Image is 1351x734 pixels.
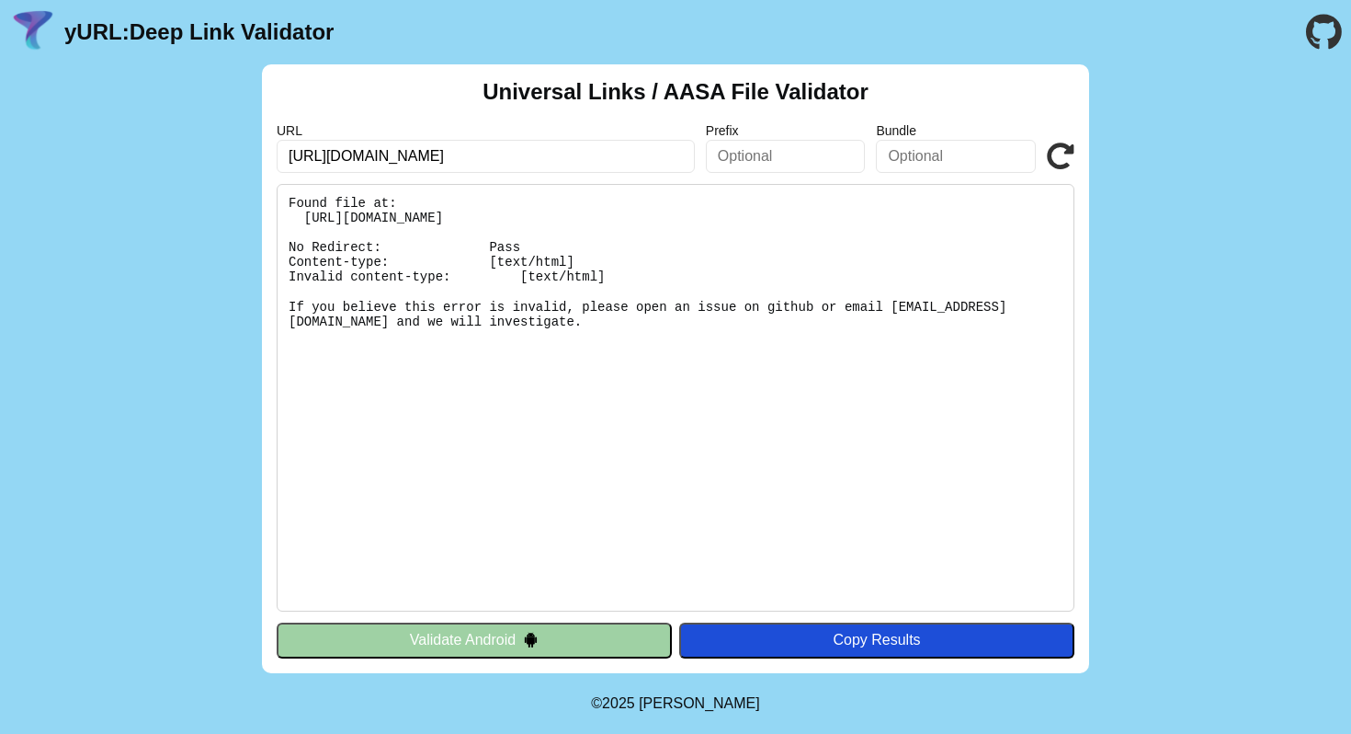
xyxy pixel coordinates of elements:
label: Bundle [876,123,1036,138]
button: Copy Results [679,623,1074,658]
footer: © [591,673,759,734]
div: Copy Results [688,632,1065,648]
label: URL [277,123,695,138]
a: yURL:Deep Link Validator [64,19,334,45]
pre: Found file at: [URL][DOMAIN_NAME] No Redirect: Pass Content-type: [text/html] Invalid content-typ... [277,184,1074,612]
label: Prefix [706,123,866,138]
img: yURL Logo [9,8,57,56]
input: Optional [706,140,866,173]
span: 2025 [602,695,635,711]
button: Validate Android [277,623,672,658]
input: Optional [876,140,1036,173]
h2: Universal Links / AASA File Validator [482,79,868,105]
a: Michael Ibragimchayev's Personal Site [639,695,760,711]
input: Required [277,140,695,173]
img: droidIcon.svg [523,632,539,648]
